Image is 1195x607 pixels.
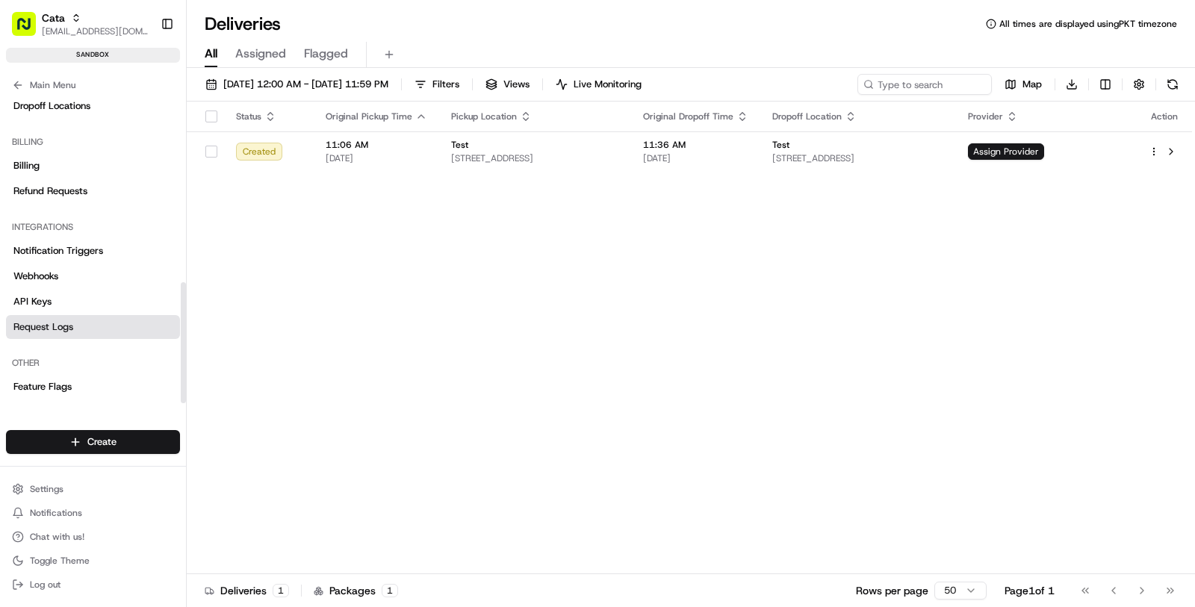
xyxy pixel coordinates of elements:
button: Toggle Theme [6,550,180,571]
span: Feature Flags [13,380,72,393]
span: [PERSON_NAME] [46,231,121,243]
span: Status [236,110,261,122]
p: Welcome 👋 [15,59,272,83]
div: We're available if you need us! [67,157,205,169]
span: Notifications [30,507,82,519]
a: 💻API Documentation [120,327,246,354]
span: Billing [13,159,40,172]
a: Powered byPylon [105,369,181,381]
span: [DATE] [326,152,427,164]
span: Pylon [149,370,181,381]
span: All [205,45,217,63]
span: Flagged [304,45,348,63]
span: [STREET_ADDRESS] [451,152,619,164]
div: Deliveries [205,583,289,598]
button: Chat with us! [6,526,180,547]
span: Main Menu [30,79,75,91]
button: Create [6,430,180,454]
h1: Deliveries [205,12,281,36]
span: Log out [30,579,60,591]
span: Webhooks [13,270,58,283]
button: [DATE] 12:00 AM - [DATE] 11:59 PM [199,74,395,95]
span: • [124,271,129,283]
span: [DATE] [643,152,748,164]
button: Main Menu [6,75,180,96]
span: Original Pickup Time [326,110,412,122]
div: Integrations [6,215,180,239]
button: Filters [408,74,466,95]
div: Past conversations [15,193,100,205]
span: Assigned [235,45,286,63]
span: Create [87,435,117,449]
button: Cata [42,10,65,25]
img: Zach Benton [15,217,39,240]
img: Nash [15,14,45,44]
p: Rows per page [856,583,928,598]
span: Test [451,139,468,151]
span: Test [772,139,789,151]
div: Action [1149,110,1180,122]
input: Type to search [857,74,992,95]
span: API Documentation [141,333,240,348]
button: [EMAIL_ADDRESS][DOMAIN_NAME] [42,25,149,37]
button: Map [998,74,1049,95]
a: API Keys [6,290,180,314]
span: [DATE] 12:00 AM - [DATE] 11:59 PM [223,78,388,91]
span: All times are displayed using PKT timezone [999,18,1177,30]
a: 📗Knowledge Base [9,327,120,354]
span: [DATE] [132,271,163,283]
span: Map [1022,78,1042,91]
button: Cata[EMAIL_ADDRESS][DOMAIN_NAME] [6,6,155,42]
img: 8016278978528_b943e370aa5ada12b00a_72.png [31,142,58,169]
button: Live Monitoring [549,74,648,95]
div: Billing [6,130,180,154]
div: 💻 [126,334,138,346]
span: Chat with us! [30,531,84,543]
input: Clear [39,96,246,111]
span: • [124,231,129,243]
span: [STREET_ADDRESS] [772,152,944,164]
a: Webhooks [6,264,180,288]
button: Notifications [6,502,180,523]
div: 1 [382,584,398,597]
div: 1 [273,584,289,597]
span: Knowledge Base [30,333,114,348]
span: Filters [432,78,459,91]
span: Pickup Location [451,110,517,122]
div: sandbox [6,48,180,63]
span: Toggle Theme [30,555,90,567]
a: Refund Requests [6,179,180,203]
a: Billing [6,154,180,178]
div: Page 1 of 1 [1005,583,1055,598]
div: Packages [314,583,398,598]
span: Request Logs [13,320,73,334]
span: Live Monitoring [574,78,642,91]
div: Other [6,351,180,375]
span: Original Dropoff Time [643,110,733,122]
div: 📗 [15,334,27,346]
span: 11:06 AM [326,139,427,151]
div: Start new chat [67,142,245,157]
span: Settings [30,483,63,495]
span: Dropoff Locations [13,99,90,113]
span: Refund Requests [13,184,87,198]
span: [PERSON_NAME] [46,271,121,283]
span: Views [503,78,530,91]
img: 1736555255976-a54dd68f-1ca7-489b-9aae-adbdc363a1c4 [15,142,42,169]
span: API Keys [13,295,52,308]
span: Notification Triggers [13,244,103,258]
span: Provider [968,110,1003,122]
a: Notification Triggers [6,239,180,263]
a: Request Logs [6,315,180,339]
span: Assign Provider [968,143,1044,160]
a: Dropoff Locations [6,94,180,118]
span: Dropoff Location [772,110,842,122]
img: Masood Aslam [15,257,39,281]
a: Feature Flags [6,375,180,399]
button: Refresh [1162,74,1183,95]
button: Log out [6,574,180,595]
span: [DATE] [132,231,163,243]
button: See all [232,190,272,208]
